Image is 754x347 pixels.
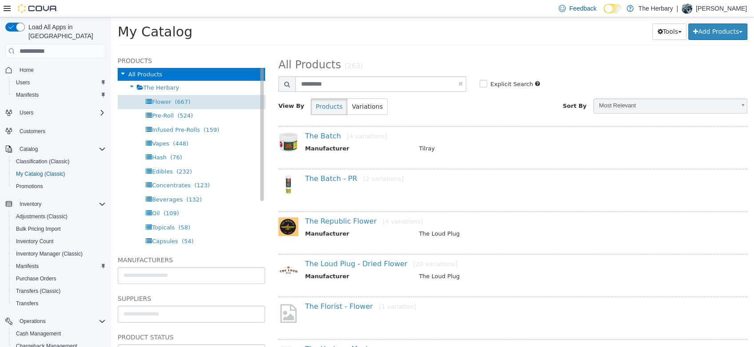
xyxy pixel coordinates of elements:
span: Adjustments (Classic) [16,213,67,220]
a: The Loud Plug - Dried Flower[20 variations] [194,242,346,251]
img: 150 [167,158,187,177]
p: | [676,3,678,14]
button: Catalog [16,144,41,154]
td: The Loud Plug [301,212,623,223]
span: Operations [20,318,46,325]
a: Cash Management [12,328,64,339]
span: Capsules [41,221,67,227]
div: Brandon Eddie [682,3,692,14]
button: Manifests [9,89,109,101]
span: Classification (Classic) [12,156,106,167]
span: Operations [16,316,106,327]
button: Adjustments (Classic) [9,210,109,223]
span: All Products [17,54,51,60]
span: My Catalog (Classic) [16,170,65,177]
span: Manifests [12,90,106,100]
span: Purchase Orders [12,273,106,284]
img: 150 [167,243,187,263]
button: Users [16,107,37,118]
span: (58) [67,207,79,213]
a: The Republic Flower[4 variations] [194,200,312,208]
span: Catalog [20,146,38,153]
span: Home [16,64,106,75]
a: Inventory Manager (Classic) [12,248,86,259]
span: Users [16,79,30,86]
span: Inventory Manager (Classic) [16,250,83,257]
img: 150 [167,115,187,135]
span: Classification (Classic) [16,158,70,165]
button: My Catalog (Classic) [9,168,109,180]
button: Manifests [9,260,109,272]
button: Operations [2,315,109,327]
img: Cova [18,4,58,13]
a: Customers [16,126,49,137]
span: Pre-Roll [41,95,63,102]
h5: Manufacturers [7,237,154,248]
span: Customers [20,128,45,135]
p: The Herbary [638,3,673,14]
button: Inventory Count [9,235,109,248]
h5: Product Status [7,315,154,325]
span: Concentrates [41,165,79,171]
button: Home [2,63,109,76]
p: [PERSON_NAME] [696,3,747,14]
small: [2 variations] [252,158,293,165]
a: Classification (Classic) [12,156,73,167]
span: (232) [65,151,81,158]
small: [4 variations] [272,201,312,208]
span: Inventory Manager (Classic) [12,248,106,259]
a: Users [12,77,33,88]
h5: Suppliers [7,276,154,287]
a: Transfers [12,298,42,309]
span: Bulk Pricing Import [12,224,106,234]
span: Inventory [16,199,106,209]
button: Catalog [2,143,109,155]
button: Users [2,106,109,119]
th: Manufacturer [194,212,301,223]
span: Topicals [41,207,63,213]
span: Transfers [12,298,106,309]
span: Infused Pre-Rolls [41,109,89,116]
button: Transfers (Classic) [9,285,109,297]
button: Variations [236,81,276,98]
span: Users [16,107,106,118]
button: Add Products [577,6,636,23]
a: Bulk Pricing Import [12,224,64,234]
img: missing-image.png [167,285,187,307]
span: Feedback [569,4,596,13]
span: Manifests [16,263,39,270]
small: [1 variation] [268,286,305,293]
button: Operations [16,316,49,327]
button: Inventory [2,198,109,210]
button: Transfers [9,297,109,310]
span: Purchase Orders [16,275,56,282]
span: (76) [59,137,71,143]
td: Tilray [301,127,623,138]
button: Tools [541,6,575,23]
span: Vapes [41,123,58,130]
button: Inventory Manager (Classic) [9,248,109,260]
button: Cash Management [9,327,109,340]
button: Purchase Orders [9,272,109,285]
span: (524) [67,95,82,102]
span: Home [20,67,34,74]
span: Inventory [20,201,41,208]
span: Customers [16,125,106,136]
a: The Batch - PR[2 variations] [194,157,293,166]
span: Transfers (Classic) [16,288,60,295]
input: Dark Mode [603,4,622,13]
span: All Products [167,41,230,54]
a: Purchase Orders [12,273,60,284]
a: Transfers (Classic) [12,286,64,296]
span: (132) [75,179,91,185]
span: Catalog [16,144,106,154]
span: My Catalog [7,7,81,22]
a: Manifests [12,90,42,100]
a: Home [16,65,37,75]
button: Inventory [16,199,45,209]
span: Cash Management [16,330,61,337]
span: Users [20,109,33,116]
span: The Herbary [32,67,68,74]
span: Promotions [16,183,43,190]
